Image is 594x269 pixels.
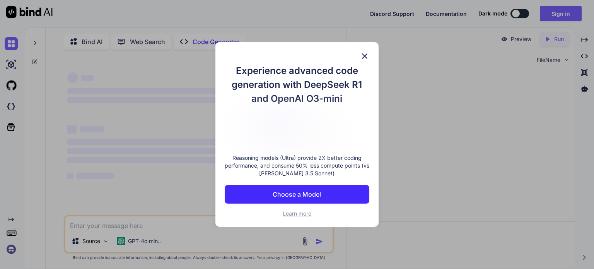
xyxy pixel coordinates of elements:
[225,185,369,204] button: Choose a Model
[225,154,369,177] p: Reasoning models (Ultra) provide 2X better coding performance, and consume 50% less compute point...
[225,64,369,106] h1: Experience advanced code generation with DeepSeek R1 and OpenAI O3-mini
[247,113,347,147] img: bind logo
[283,210,311,217] span: Learn more
[273,190,321,199] p: Choose a Model
[360,51,369,61] img: close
